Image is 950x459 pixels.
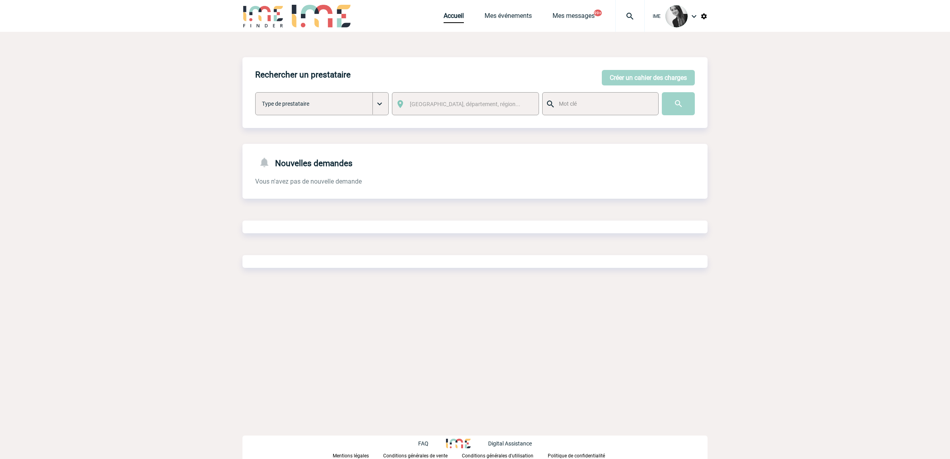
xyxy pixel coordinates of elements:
[594,10,602,16] button: 99+
[255,157,353,168] h4: Nouvelles demandes
[383,451,462,459] a: Conditions générales de vente
[383,453,448,459] p: Conditions générales de vente
[333,451,383,459] a: Mentions légales
[662,92,695,115] input: Submit
[444,12,464,23] a: Accueil
[462,451,548,459] a: Conditions générales d'utilisation
[242,5,284,27] img: IME-Finder
[488,440,532,447] p: Digital Assistance
[255,70,351,79] h4: Rechercher un prestataire
[258,157,275,168] img: notifications-24-px-g.png
[485,12,532,23] a: Mes événements
[255,178,362,185] span: Vous n'avez pas de nouvelle demande
[462,453,533,459] p: Conditions générales d'utilisation
[333,453,369,459] p: Mentions légales
[665,5,688,27] img: 101050-0.jpg
[446,439,471,448] img: http://www.idealmeetingsevents.fr/
[553,12,595,23] a: Mes messages
[557,99,651,109] input: Mot clé
[418,440,428,447] p: FAQ
[418,439,446,447] a: FAQ
[548,453,605,459] p: Politique de confidentialité
[410,101,520,107] span: [GEOGRAPHIC_DATA], département, région...
[548,451,618,459] a: Politique de confidentialité
[653,14,661,19] span: IME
